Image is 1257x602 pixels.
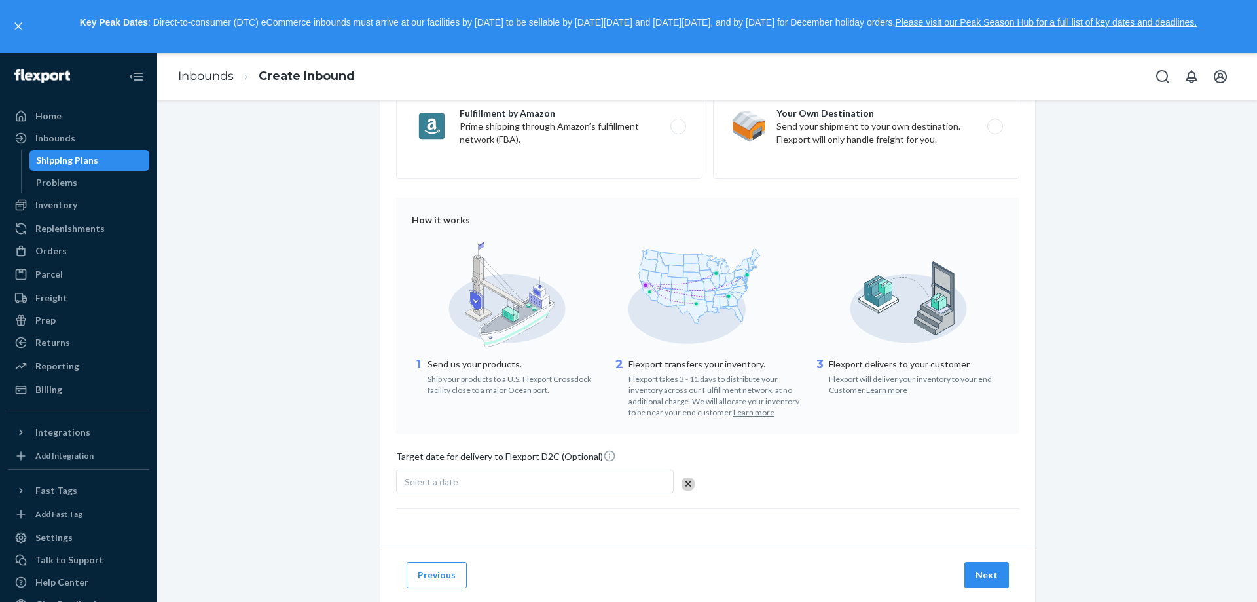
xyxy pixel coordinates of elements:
[1150,64,1176,90] button: Open Search Box
[8,572,149,593] a: Help Center
[829,358,1004,371] p: Flexport delivers to your customer
[8,550,149,571] button: Talk to Support
[29,172,150,193] a: Problems
[895,17,1197,28] a: Please visit our Peak Season Hub for a full list of key dates and deadlines.
[35,508,82,519] div: Add Fast Tag
[14,69,70,83] img: Flexport logo
[8,506,149,522] a: Add Fast Tag
[8,288,149,309] a: Freight
[813,356,826,396] div: 3
[35,336,70,349] div: Returns
[8,527,149,548] a: Settings
[412,356,425,396] div: 1
[8,240,149,261] a: Orders
[8,332,149,353] a: Returns
[35,198,77,212] div: Inventory
[36,176,77,189] div: Problems
[8,195,149,216] a: Inventory
[36,154,98,167] div: Shipping Plans
[35,292,67,305] div: Freight
[35,222,105,235] div: Replenishments
[80,17,148,28] strong: Key Peak Dates
[628,358,803,371] p: Flexport transfers your inventory.
[35,450,94,461] div: Add Integration
[1178,64,1205,90] button: Open notifications
[29,9,56,21] span: Chat
[35,268,63,281] div: Parcel
[733,407,774,418] button: Learn more
[964,562,1009,588] button: Next
[8,448,149,464] a: Add Integration
[428,371,602,396] div: Ship your products to a U.S. Flexport Crossdock facility close to a major Ocean port.
[8,128,149,149] a: Inbounds
[8,422,149,443] button: Integrations
[35,314,56,327] div: Prep
[35,531,73,544] div: Settings
[123,64,149,90] button: Close Navigation
[613,356,626,419] div: 2
[8,218,149,239] a: Replenishments
[8,310,149,331] a: Prep
[829,371,1004,396] div: Flexport will deliver your inventory to your end Customer.
[8,356,149,377] a: Reporting
[407,562,467,588] button: Previous
[35,244,67,257] div: Orders
[35,554,103,567] div: Talk to Support
[866,385,907,396] button: Learn more
[396,449,616,468] span: Target date for delivery to Flexport D2C (Optional)
[29,150,150,171] a: Shipping Plans
[628,371,803,419] div: Flexport takes 3 - 11 days to distribute your inventory across our Fulfillment network, at no add...
[12,20,25,33] button: close,
[412,214,1004,227] div: How it works
[8,480,149,501] button: Fast Tags
[35,109,62,122] div: Home
[31,12,1245,34] p: : Direct-to-consumer (DTC) eCommerce inbounds must arrive at our facilities by [DATE] to be sella...
[428,358,602,371] p: Send us your products.
[35,576,88,589] div: Help Center
[35,132,75,145] div: Inbounds
[259,69,355,83] a: Create Inbound
[1207,64,1233,90] button: Open account menu
[8,264,149,285] a: Parcel
[35,383,62,396] div: Billing
[35,426,90,439] div: Integrations
[35,360,79,373] div: Reporting
[35,484,77,497] div: Fast Tags
[8,379,149,400] a: Billing
[8,105,149,126] a: Home
[168,57,365,96] ol: breadcrumbs
[405,476,458,487] span: Select a date
[178,69,234,83] a: Inbounds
